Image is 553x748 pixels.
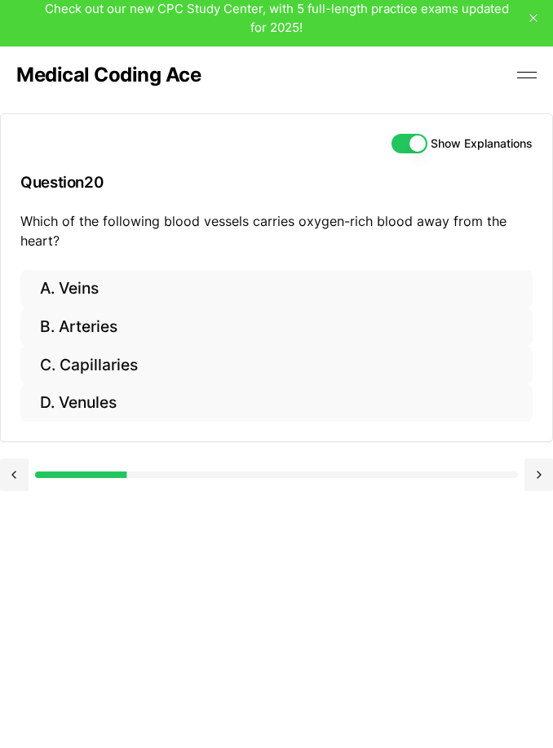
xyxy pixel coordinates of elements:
[16,65,201,85] a: Medical Coding Ace
[431,138,533,149] label: Show Explanations
[20,308,533,347] button: B. Arteries
[20,211,533,250] p: Which of the following blood vessels carries oxygen-rich blood away from the heart?
[20,158,533,206] h3: Question 20
[20,346,533,384] button: C. Capillaries
[20,270,533,308] button: A. Veins
[520,5,546,31] button: close
[20,384,533,423] button: D. Venules
[45,1,509,35] span: Check out our new CPC Study Center, with 5 full-length practice exams updated for 2025!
